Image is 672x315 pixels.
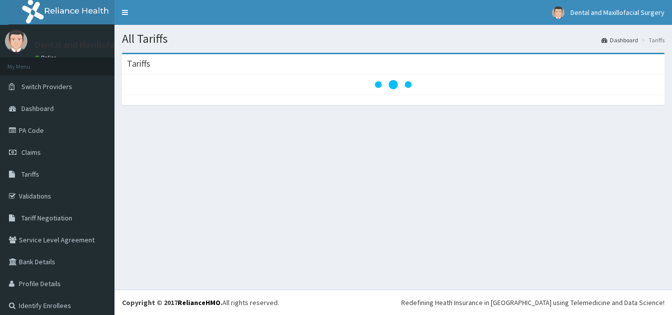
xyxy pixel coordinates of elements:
[21,170,39,179] span: Tariffs
[5,30,27,52] img: User Image
[21,104,54,113] span: Dashboard
[552,6,564,19] img: User Image
[601,36,638,44] a: Dashboard
[122,32,665,45] h1: All Tariffs
[639,36,665,44] li: Tariffs
[21,82,72,91] span: Switch Providers
[401,298,665,308] div: Redefining Heath Insurance in [GEOGRAPHIC_DATA] using Telemedicine and Data Science!
[35,54,59,61] a: Online
[127,59,150,68] h3: Tariffs
[373,65,413,105] svg: audio-loading
[178,298,221,307] a: RelianceHMO
[114,290,672,315] footer: All rights reserved.
[570,8,665,17] span: Dental and Maxillofacial Surgery
[21,213,72,222] span: Tariff Negotiation
[35,40,160,49] p: Dental and Maxillofacial Surgery
[122,298,223,307] strong: Copyright © 2017 .
[21,148,41,157] span: Claims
